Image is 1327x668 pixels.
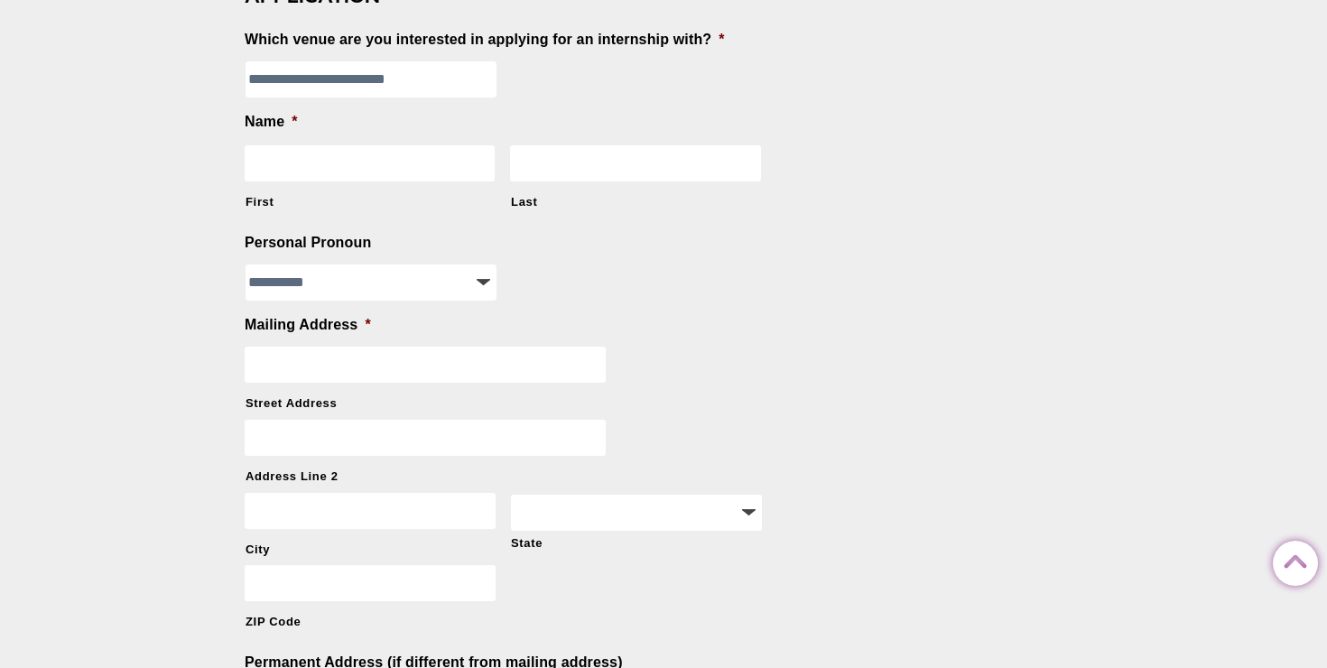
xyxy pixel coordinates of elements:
[245,234,371,253] label: Personal Pronoun
[246,194,495,210] label: First
[245,31,725,50] label: Which venue are you interested in applying for an internship with?
[246,614,496,630] label: ZIP Code
[511,535,761,552] label: State
[1273,542,1309,578] a: Back to Top
[245,316,371,335] label: Mailing Address
[245,113,298,132] label: Name
[246,469,761,485] label: Address Line 2
[511,194,760,210] label: Last
[246,395,761,412] label: Street Address
[246,542,496,558] label: City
